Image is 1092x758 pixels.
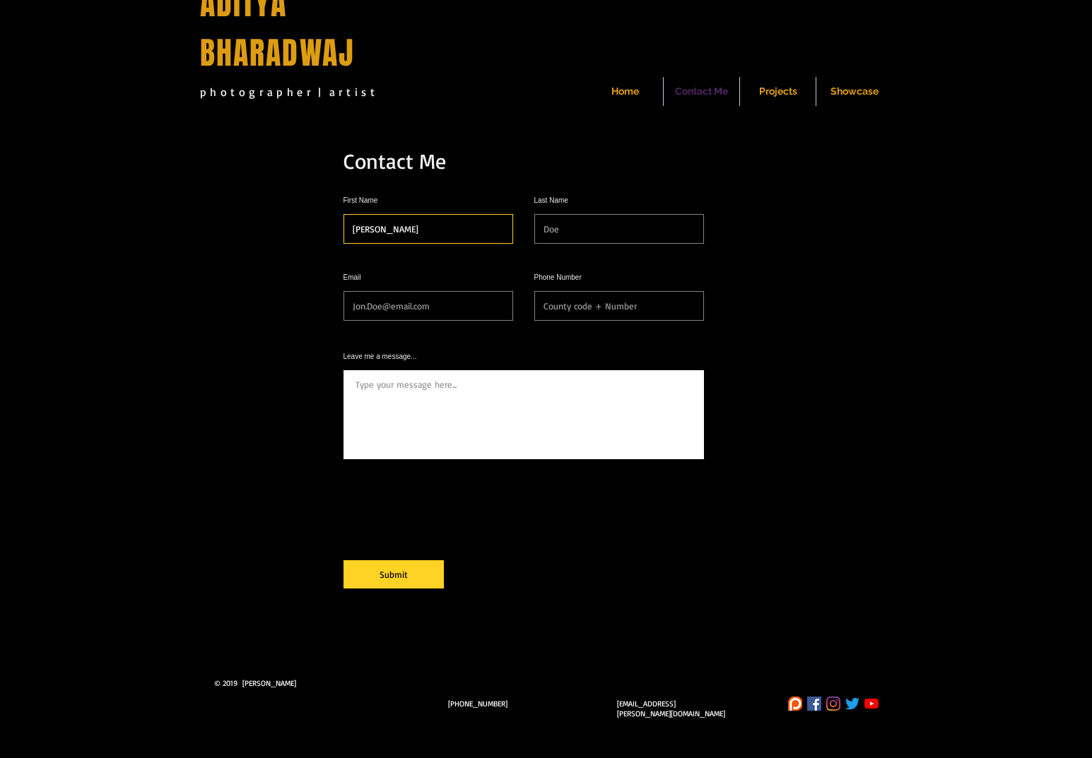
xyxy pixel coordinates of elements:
[864,697,879,711] img: YouTube
[344,560,444,588] button: Submit
[788,697,879,711] ul: Social Bar
[380,568,408,581] span: Submit
[524,77,956,106] nav: Site
[534,274,704,281] label: Phone Number
[448,699,507,709] a: [PHONE_NUMBER]
[534,214,704,244] input: Doe
[200,85,375,99] span: p h o t o g r a p h e r | a r t i s t
[200,30,356,76] a: BHARADWAJ
[788,697,802,711] img: patreon-logo-official-495x400
[604,77,646,106] p: Home
[344,214,513,244] input: Jon
[668,77,735,106] p: Contact Me
[344,482,509,524] iframe: reCAPTCHA
[534,291,704,321] input: County code + Number
[826,697,840,711] img: Instagram
[823,77,886,106] p: Showcase
[344,291,513,321] input: Jon.Doe@email.com
[587,77,663,106] a: Home
[807,697,821,711] img: Facebook Social Icon
[344,353,704,360] label: Leave me a message...
[344,148,446,174] span: Contact Me
[617,699,725,718] a: [EMAIL_ADDRESS][PERSON_NAME][DOMAIN_NAME]
[344,274,513,281] label: Email
[740,77,816,106] div: Projects
[816,77,892,106] a: Showcase
[845,697,859,711] img: Twitter
[534,197,704,204] label: Last Name
[664,77,739,106] a: Contact Me
[752,77,804,106] p: Projects
[214,678,418,689] div: © 2019 [PERSON_NAME]
[344,197,513,204] label: First Name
